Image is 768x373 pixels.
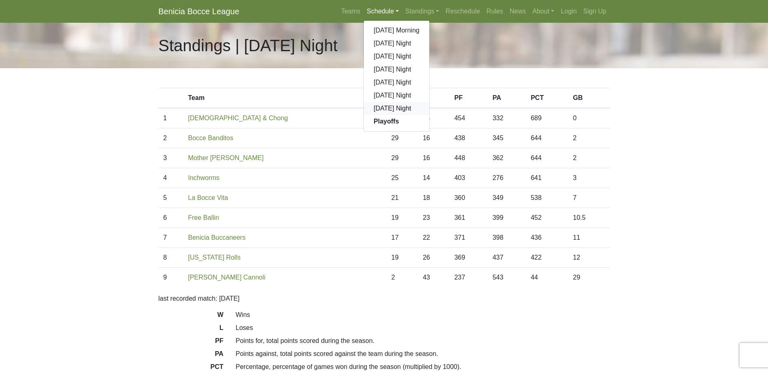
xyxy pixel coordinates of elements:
td: 2 [568,128,609,148]
td: 10.5 [568,208,609,228]
td: 360 [449,188,487,208]
p: last recorded match: [DATE] [159,294,610,304]
td: 345 [487,128,526,148]
td: 362 [487,148,526,168]
td: 16 [418,148,449,168]
a: Login [557,3,580,20]
a: [DATE] Night [364,63,429,76]
dd: Points against, total points scored against the team during the season. [230,349,616,359]
td: 29 [386,128,418,148]
td: 538 [526,188,568,208]
td: 369 [449,248,487,268]
td: 689 [526,108,568,128]
th: Team [183,88,387,108]
a: Benicia Buccaneers [188,234,246,241]
td: 332 [487,108,526,128]
strong: Playoffs [374,118,399,125]
td: 448 [449,148,487,168]
td: 6 [159,208,183,228]
td: 23 [418,208,449,228]
a: [DATE] Night [364,102,429,115]
td: 349 [487,188,526,208]
td: 14 [418,108,449,128]
td: 452 [526,208,568,228]
td: 14 [418,168,449,188]
th: L [418,88,449,108]
td: 16 [418,128,449,148]
td: 2 [386,268,418,288]
td: 543 [487,268,526,288]
td: 19 [386,208,418,228]
a: Teams [338,3,363,20]
td: 11 [568,228,609,248]
a: Mother [PERSON_NAME] [188,154,264,161]
td: 641 [526,168,568,188]
th: GB [568,88,609,108]
td: 17 [386,228,418,248]
a: Schedule [363,3,402,20]
a: [DATE] Night [364,89,429,102]
td: 8 [159,248,183,268]
td: 399 [487,208,526,228]
td: 438 [449,128,487,148]
a: Free Ballin [188,214,219,221]
a: [DATE] Night [364,50,429,63]
td: 22 [418,228,449,248]
td: 18 [418,188,449,208]
a: Playoffs [364,115,429,128]
td: 25 [386,168,418,188]
td: 5 [159,188,183,208]
td: 43 [418,268,449,288]
td: 2 [159,128,183,148]
h1: Standings | [DATE] Night [159,36,338,55]
td: 44 [526,268,568,288]
th: PA [487,88,526,108]
td: 3 [568,168,609,188]
td: 1 [159,108,183,128]
td: 398 [487,228,526,248]
td: 454 [449,108,487,128]
dd: Percentage, percentage of games won during the season (multiplied by 1000). [230,362,616,372]
a: Inchworms [188,174,220,181]
td: 3 [159,148,183,168]
dt: PF [152,336,230,349]
a: Sign Up [580,3,610,20]
dd: Loses [230,323,616,333]
th: PCT [526,88,568,108]
td: 7 [568,188,609,208]
td: 2 [568,148,609,168]
th: PF [449,88,487,108]
td: 237 [449,268,487,288]
td: 437 [487,248,526,268]
a: [DATE] Morning [364,24,429,37]
a: Standings [402,3,442,20]
a: [DATE] Night [364,37,429,50]
td: 29 [386,148,418,168]
td: 403 [449,168,487,188]
a: Benicia Bocce League [159,3,239,20]
dt: PA [152,349,230,362]
div: Schedule [363,20,430,132]
a: La Bocce Vita [188,194,228,201]
td: 371 [449,228,487,248]
td: 4 [159,168,183,188]
a: Reschedule [442,3,483,20]
a: About [529,3,558,20]
a: Rules [483,3,507,20]
a: [PERSON_NAME] Cannoli [188,274,265,281]
a: [US_STATE] Rolls [188,254,241,261]
dd: Points for, total points scored during the season. [230,336,616,346]
a: [DATE] Night [364,76,429,89]
td: 26 [418,248,449,268]
td: 422 [526,248,568,268]
a: [DEMOGRAPHIC_DATA] & Chong [188,115,288,121]
td: 12 [568,248,609,268]
td: 0 [568,108,609,128]
td: 9 [159,268,183,288]
td: 21 [386,188,418,208]
td: 361 [449,208,487,228]
dt: L [152,323,230,336]
td: 29 [568,268,609,288]
a: News [507,3,529,20]
dt: W [152,310,230,323]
